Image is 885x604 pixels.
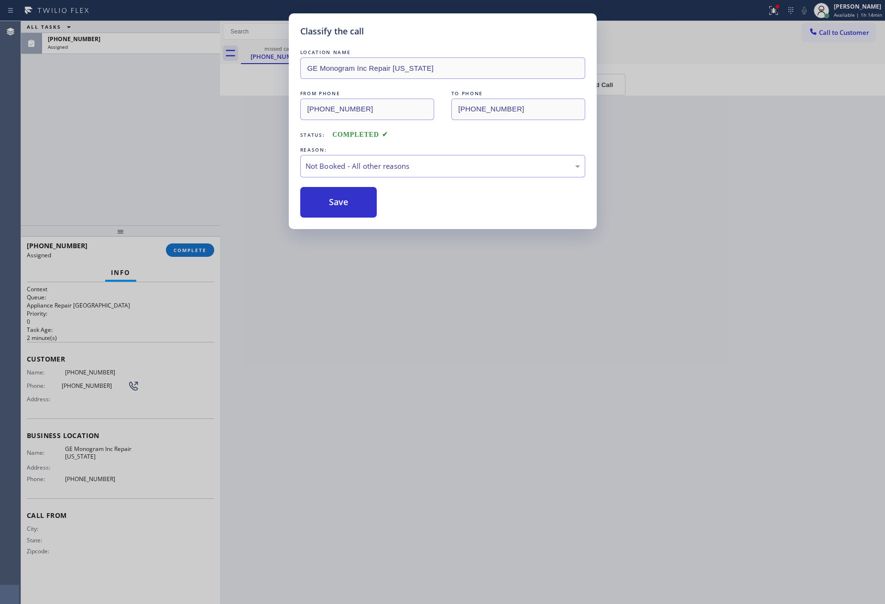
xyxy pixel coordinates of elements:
[300,187,377,218] button: Save
[300,47,585,57] div: LOCATION NAME
[300,25,364,38] h5: Classify the call
[300,132,325,138] span: Status:
[451,99,585,120] input: To phone
[300,145,585,155] div: REASON:
[300,88,434,99] div: FROM PHONE
[306,161,580,172] div: Not Booked - All other reasons
[300,99,434,120] input: From phone
[332,131,388,138] span: COMPLETED
[451,88,585,99] div: TO PHONE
